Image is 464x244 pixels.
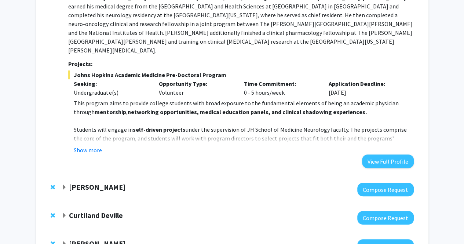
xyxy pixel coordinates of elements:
[357,211,414,225] button: Compose Request to Curtiland Deville
[61,185,67,190] span: Expand Fenan Rassu Bookmark
[362,154,414,168] button: View Full Profile
[69,211,123,220] strong: Curtiland Deville
[159,79,233,88] p: Opportunity Type:
[74,99,413,116] p: This program aims to provide college students with broad exposure to the fundamental elements of ...
[127,108,366,116] strong: networking opportunities, medical education panels, and clinical shadowing experiences.
[51,212,55,218] span: Remove Curtiland Deville from bookmarks
[132,126,185,133] strong: self-driven projects
[74,125,413,152] p: Students will engage in under the supervision of JH School of Medicine Neurology faculty. The pro...
[95,108,126,116] strong: mentorship
[51,184,55,190] span: Remove Fenan Rassu from bookmarks
[74,146,102,154] button: Show more
[74,88,148,97] div: Undergraduate(s)
[153,79,238,97] div: Volunteer
[69,182,125,192] strong: [PERSON_NAME]
[357,183,414,196] button: Compose Request to Fenan Rassu
[6,211,31,238] iframe: Chat
[244,79,318,88] p: Time Commitment:
[68,60,92,68] strong: Projects:
[61,213,67,219] span: Expand Curtiland Deville Bookmark
[323,79,408,97] div: [DATE]
[329,79,403,88] p: Application Deadline:
[68,70,413,79] span: Johns Hopkins Academic Medicine Pre-Doctoral Program
[74,79,148,88] p: Seeking:
[238,79,323,97] div: 0 - 5 hours/week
